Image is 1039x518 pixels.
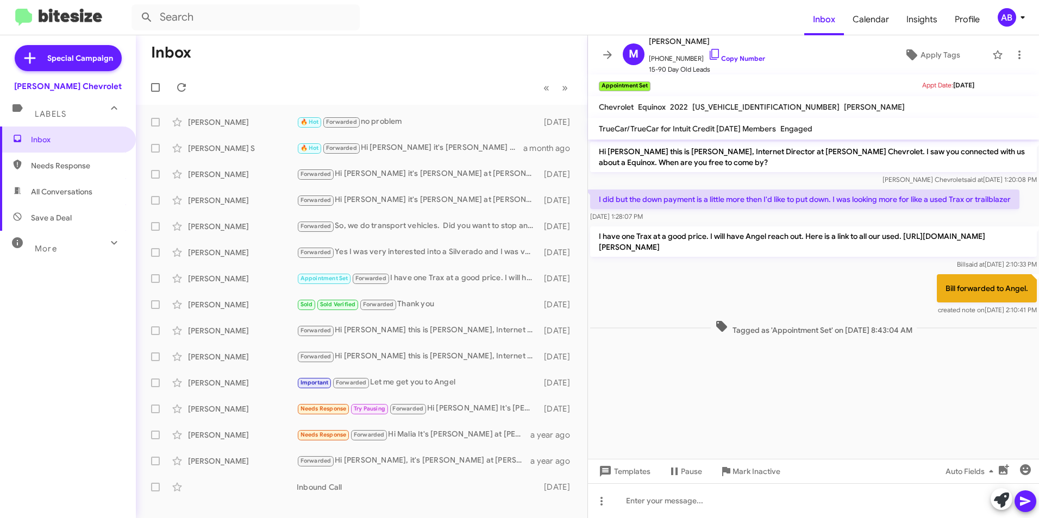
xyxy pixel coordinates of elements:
nav: Page navigation example [537,77,574,99]
span: Special Campaign [47,53,113,64]
div: Hi [PERSON_NAME] It's [PERSON_NAME] at [PERSON_NAME] Chevrolet following up about the Blazer. Was... [297,402,539,415]
button: Templates [588,462,659,481]
a: Insights [898,4,946,35]
input: Search [132,4,360,30]
span: said at [964,175,983,184]
button: Previous [537,77,556,99]
span: [DATE] 1:28:07 PM [590,212,643,220]
button: Apply Tags [877,45,987,65]
div: Hi [PERSON_NAME] it's [PERSON_NAME] at [PERSON_NAME] Chevrolet. Just a friendly reminder that the... [297,168,539,180]
p: Bill forwarded to Angel. [937,274,1037,302]
button: Pause [659,462,711,481]
span: Forwarded [351,430,387,440]
div: [DATE] [539,247,579,258]
span: Needs Response [31,160,123,171]
span: Forwarded [298,169,334,180]
div: [DATE] [539,377,579,388]
div: Hi Malia It's [PERSON_NAME] at [PERSON_NAME] Chevrolet following up about the Traverse. Was my st... [297,428,530,441]
div: [DATE] [539,403,579,414]
div: [PERSON_NAME] [188,247,297,258]
span: Equinox [638,102,666,112]
span: « [543,81,549,94]
span: Forwarded [353,274,389,284]
span: Apply Tags [921,45,960,65]
div: a year ago [530,429,579,440]
span: Forwarded [298,222,334,232]
span: Profile [946,4,988,35]
div: [PERSON_NAME] [188,273,297,284]
small: Appointment Set [599,81,650,91]
button: Mark Inactive [711,462,789,481]
span: All Conversations [31,186,92,197]
div: [PERSON_NAME] [188,403,297,414]
button: Auto Fields [937,462,1006,481]
span: said at [966,260,985,268]
div: Hi [PERSON_NAME], it's [PERSON_NAME] at [PERSON_NAME] Chevrolet. Just wanted to touch base about ... [297,454,530,467]
span: Important [301,379,329,386]
div: Hi [PERSON_NAME] it's [PERSON_NAME] at [PERSON_NAME] Chevrolet. Just a friendly reminder that the... [297,194,539,206]
span: Needs Response [301,405,347,412]
p: I have one Trax at a good price. I will have Angel reach out. Here is a link to all our used. [UR... [590,226,1037,257]
span: Forwarded [298,248,334,258]
div: Thank you [297,298,539,311]
p: I did but the down payment is a little more then I'd like to put down. I was looking more for lik... [590,189,1019,209]
span: » [562,81,568,94]
span: Forwarded [298,352,334,362]
div: no problem [297,116,539,128]
span: Forwarded [390,404,426,414]
span: [PERSON_NAME] Chevrolet [DATE] 1:20:08 PM [882,175,1037,184]
div: [PERSON_NAME] [188,117,297,128]
span: Sold Verified [320,301,356,308]
div: [PERSON_NAME] [188,169,297,180]
span: Forwarded [298,456,334,466]
span: 15-90 Day Old Leads [649,64,765,75]
span: Sold [301,301,313,308]
span: TrueCar/TrueCar for Intuit Credit [DATE] Members [599,124,776,134]
span: Auto Fields [946,462,998,481]
span: Bill [DATE] 2:10:33 PM [957,260,1037,268]
span: Forwarded [360,300,396,310]
div: So, we do transport vehicles. Did you want to stop and see which truck you would like. We can sig... [297,220,539,232]
div: AB [998,8,1016,27]
span: Tagged as 'Appointment Set' on [DATE] 8:43:04 AM [711,320,917,336]
span: Inbox [31,134,123,145]
span: Forwarded [333,378,369,388]
span: Save a Deal [31,212,72,223]
div: [DATE] [539,221,579,232]
button: Next [555,77,574,99]
div: Inbound Call [297,482,539,492]
div: [DATE] [539,482,579,492]
div: Hi [PERSON_NAME] this is [PERSON_NAME], Internet Director at [PERSON_NAME] Chevrolet. I saw you c... [297,324,539,337]
div: Let me get you to Angel [297,376,539,389]
span: Labels [35,109,66,119]
h1: Inbox [151,44,191,61]
div: [PERSON_NAME] [188,299,297,310]
span: Pause [681,462,702,481]
span: 2022 [670,102,688,112]
span: Forwarded [323,143,359,154]
div: [PERSON_NAME] [188,456,297,466]
div: [PERSON_NAME] [188,325,297,336]
span: Try Pausing [354,405,385,412]
span: Appt Date: [922,81,953,89]
span: Templates [597,462,650,481]
p: Hi [PERSON_NAME] this is [PERSON_NAME], Internet Director at [PERSON_NAME] Chevrolet. I saw you c... [590,142,1037,172]
div: [PERSON_NAME] [188,351,297,362]
div: [PERSON_NAME] Chevrolet [14,81,122,92]
div: a month ago [523,143,579,154]
span: [DATE] 2:10:41 PM [938,306,1037,314]
span: Appointment Set [301,275,348,282]
div: [DATE] [539,195,579,206]
span: [PERSON_NAME] [649,35,765,48]
span: [DATE] [953,81,974,89]
span: Chevrolet [599,102,634,112]
span: Mark Inactive [733,462,780,481]
div: Hi [PERSON_NAME] it's [PERSON_NAME] at [PERSON_NAME] Chevrolet. Just a friendly reminder that the... [297,142,523,154]
a: Inbox [804,4,844,35]
div: [PERSON_NAME] [188,377,297,388]
div: [DATE] [539,169,579,180]
span: Needs Response [301,431,347,438]
span: [US_VEHICLE_IDENTIFICATION_NUMBER] [692,102,840,112]
span: [PERSON_NAME] [844,102,905,112]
